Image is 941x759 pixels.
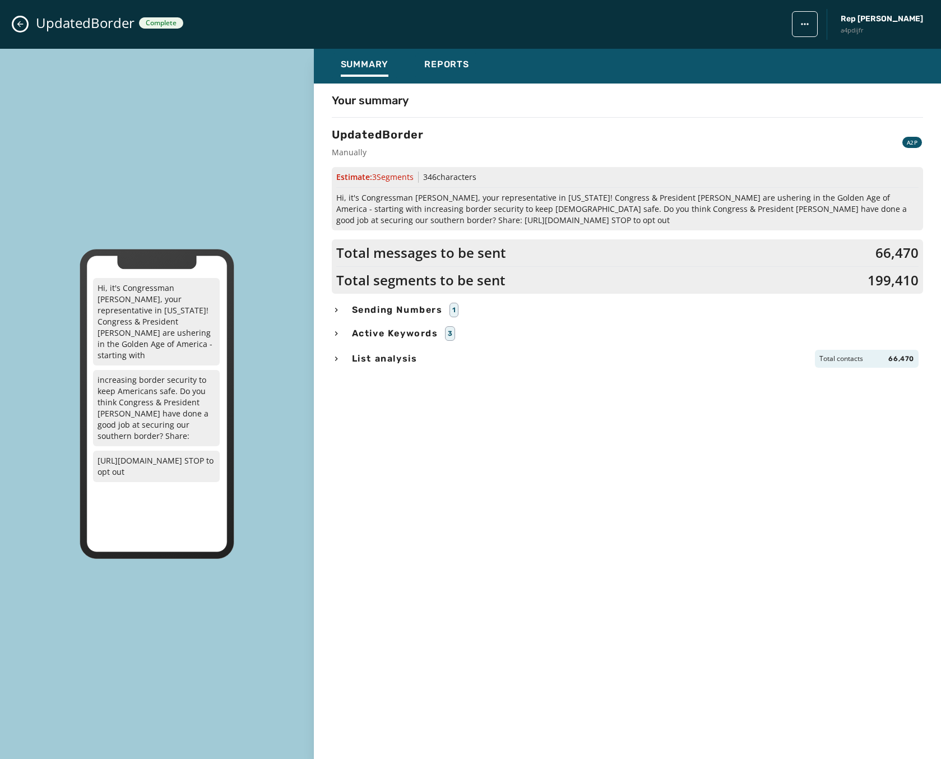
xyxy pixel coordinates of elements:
span: Rep [PERSON_NAME] [841,13,923,25]
h3: UpdatedBorder [332,127,424,142]
div: A2P [902,137,922,148]
span: Manually [332,147,424,158]
span: a4pdijfr [841,26,923,35]
button: List analysisTotal contacts66,470 [332,350,923,368]
button: Reports [415,53,478,79]
p: [URL][DOMAIN_NAME] STOP to opt out [93,451,220,482]
div: 3 [445,326,456,341]
p: Hi, it's Congressman [PERSON_NAME], your representative in [US_STATE]! Congress & President [PERS... [93,278,220,365]
span: 66,470 [875,244,919,262]
span: Sending Numbers [350,303,445,317]
span: 199,410 [868,271,919,289]
div: 1 [449,303,459,317]
h4: Your summary [332,92,409,108]
span: 66,470 [888,354,914,363]
button: Summary [332,53,398,79]
button: broadcast action menu [792,11,818,37]
button: Sending Numbers1 [332,303,923,317]
span: Total messages to be sent [336,244,506,262]
span: Total segments to be sent [336,271,506,289]
span: Active Keywords [350,327,441,340]
span: 346 characters [423,172,476,182]
p: increasing border security to keep Americans safe. Do you think Congress & President [PERSON_NAME... [93,370,220,446]
button: Active Keywords3 [332,326,923,341]
span: Reports [424,59,469,70]
span: Hi, it's Congressman [PERSON_NAME], your representative in [US_STATE]! Congress & President [PERS... [336,192,919,226]
span: Total contacts [819,354,863,363]
span: Summary [341,59,389,70]
span: List analysis [350,352,420,365]
span: UpdatedBorder [36,14,135,32]
span: 3 Segment s [372,172,414,182]
span: Estimate: [336,172,414,183]
span: Complete [146,18,177,27]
